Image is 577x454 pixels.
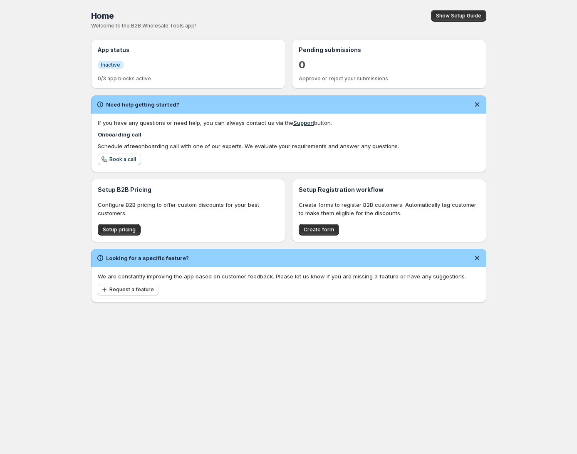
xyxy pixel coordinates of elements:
p: 0/3 app blocks active [98,75,279,82]
h3: Setup B2B Pricing [98,186,279,194]
b: free [127,143,138,149]
span: Home [91,11,114,21]
button: Dismiss notification [471,252,483,264]
h3: App status [98,46,279,54]
h3: Pending submissions [299,46,480,54]
span: Book a call [109,156,136,163]
p: Configure B2B pricing to offer custom discounts for your best customers. [98,201,279,217]
button: Create form [299,224,339,236]
span: Inactive [101,62,120,68]
a: Support [293,119,314,126]
span: Setup pricing [103,226,136,233]
p: Approve or reject your submissions [299,75,480,82]
button: Setup pricing [98,224,141,236]
h2: Looking for a specific feature? [106,254,189,262]
a: Book a call [98,154,141,165]
button: Dismiss notification [471,99,483,110]
p: Welcome to the B2B Wholesale Tools app! [91,22,309,29]
div: Schedule a onboarding call with one of our experts. We evaluate your requirements and answer any ... [98,142,480,150]
span: Show Setup Guide [436,12,481,19]
a: InfoInactive [98,60,124,69]
h4: Onboarding call [98,130,480,139]
a: 0 [299,58,305,72]
span: Request a feature [109,286,154,293]
h3: Setup Registration workflow [299,186,480,194]
button: Show Setup Guide [431,10,486,22]
p: We are constantly improving the app based on customer feedback. Please let us know if you are mis... [98,272,480,280]
button: Request a feature [98,284,159,295]
h2: Need help getting started? [106,100,179,109]
div: If you have any questions or need help, you can always contact us via the button. [98,119,480,127]
span: Create form [304,226,334,233]
p: Create forms to register B2B customers. Automatically tag customer to make them eligible for the ... [299,201,480,217]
